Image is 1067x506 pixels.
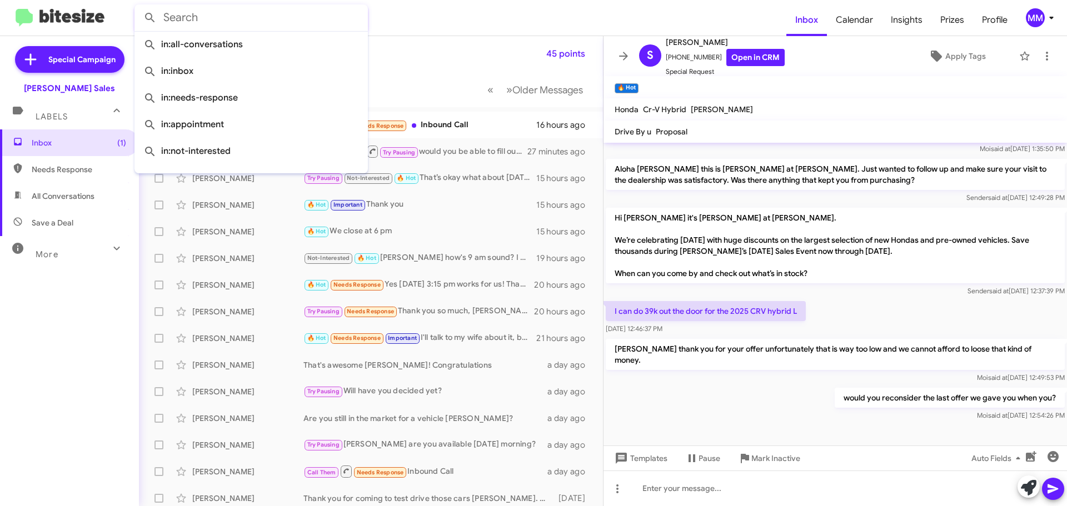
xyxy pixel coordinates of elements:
[143,31,359,58] span: in:all-conversations
[546,44,585,64] span: 45 points
[500,78,590,101] button: Next
[980,144,1065,153] span: Moi [DATE] 1:35:50 PM
[192,386,303,397] div: [PERSON_NAME]
[143,58,359,84] span: in:inbox
[547,359,594,370] div: a day ago
[615,104,639,114] span: Honda
[643,104,686,114] span: Cr-V Hybrid
[347,308,394,315] span: Needs Response
[303,413,547,424] div: Are you still in the market for a vehicle [PERSON_NAME]?
[536,119,594,131] div: 16 hours ago
[303,464,547,478] div: Inbound Call
[547,413,594,424] div: a day ago
[527,146,594,157] div: 27 minutes ago
[15,46,124,73] a: Special Campaign
[307,441,340,448] span: Try Pausing
[307,469,336,476] span: Call Them
[303,493,553,504] div: Thank you for coming to test drive those cars [PERSON_NAME]. Which one did you like best?
[397,174,416,182] span: 🔥 Hot
[506,83,512,97] span: »
[945,46,986,66] span: Apply Tags
[615,127,651,137] span: Drive By u
[303,332,536,344] div: I'll talk to my wife about it, but honestly, she has her mind set on another vehicle. Would you b...
[307,334,326,342] span: 🔥 Hot
[606,339,1065,370] p: [PERSON_NAME] thank you for your offer unfortunately that is way too low and we cannot afford to ...
[303,385,547,398] div: Will have you decided yet?
[536,199,594,211] div: 15 hours ago
[536,333,594,344] div: 21 hours ago
[192,226,303,237] div: [PERSON_NAME]
[357,469,404,476] span: Needs Response
[931,4,973,36] span: Prizes
[117,137,126,148] span: (1)
[547,439,594,450] div: a day ago
[192,333,303,344] div: [PERSON_NAME]
[534,306,594,317] div: 20 hours ago
[604,448,676,468] button: Templates
[307,308,340,315] span: Try Pausing
[192,279,303,290] div: [PERSON_NAME]
[383,149,415,156] span: Try Pausing
[1016,8,1055,27] button: MM
[192,493,303,504] div: [PERSON_NAME]
[192,253,303,264] div: [PERSON_NAME]
[989,287,1009,295] span: said at
[988,193,1008,202] span: said at
[512,84,583,96] span: Older Messages
[333,334,381,342] span: Needs Response
[966,193,1065,202] span: Sender [DATE] 12:49:28 PM
[303,118,536,132] div: Inbound Call
[347,174,390,182] span: Not-Interested
[32,137,126,148] span: Inbox
[534,279,594,290] div: 20 hours ago
[303,144,527,158] div: would you be able to fill out an online credit application
[143,111,359,138] span: in:appointment
[606,324,662,333] span: [DATE] 12:46:37 PM
[827,4,882,36] a: Calendar
[536,173,594,184] div: 15 hours ago
[977,411,1065,419] span: Moi [DATE] 12:54:26 PM
[656,127,687,137] span: Proposal
[547,466,594,477] div: a day ago
[134,4,368,31] input: Search
[307,254,350,262] span: Not-Interested
[676,448,729,468] button: Pause
[192,439,303,450] div: [PERSON_NAME]
[36,249,58,259] span: More
[32,217,73,228] span: Save a Deal
[606,159,1065,190] p: Aloha [PERSON_NAME] this is [PERSON_NAME] at [PERSON_NAME]. Just wanted to follow up and make sur...
[303,198,536,211] div: Thank you
[786,4,827,36] a: Inbox
[388,334,417,342] span: Important
[36,112,68,122] span: Labels
[977,373,1065,382] span: Moi [DATE] 12:49:53 PM
[606,301,806,321] p: I can do 39k out the door for the 2025 CRV hybrid L
[666,36,785,49] span: [PERSON_NAME]
[32,164,126,175] span: Needs Response
[547,386,594,397] div: a day ago
[32,191,94,202] span: All Conversations
[192,199,303,211] div: [PERSON_NAME]
[1026,8,1045,27] div: MM
[303,172,536,184] div: That’s okay what about [DATE] late afternoon or [DATE]
[303,278,534,291] div: Yes [DATE] 3:15 pm works for us! Thank you
[481,78,590,101] nav: Page navigation example
[143,138,359,164] span: in:not-interested
[699,448,720,468] span: Pause
[357,254,376,262] span: 🔥 Hot
[666,66,785,77] span: Special Request
[24,83,115,94] div: [PERSON_NAME] Sales
[882,4,931,36] span: Insights
[726,49,785,66] a: Open in CRM
[48,54,116,65] span: Special Campaign
[487,83,493,97] span: «
[729,448,809,468] button: Mark Inactive
[536,253,594,264] div: 19 hours ago
[991,144,1010,153] span: said at
[307,201,326,208] span: 🔥 Hot
[307,228,326,235] span: 🔥 Hot
[307,388,340,395] span: Try Pausing
[973,4,1016,36] a: Profile
[606,208,1065,283] p: Hi [PERSON_NAME] it's [PERSON_NAME] at [PERSON_NAME]. We’re celebrating [DATE] with huge discount...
